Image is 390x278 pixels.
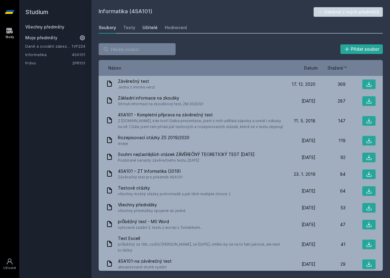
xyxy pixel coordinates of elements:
div: 53 [315,205,345,211]
span: průběžný za 16b, cvičící [PERSON_NAME], ze [DATE], chtělo by se na to fakt juknout, ale není to t... [118,241,283,253]
span: aktualizované druhé vydání [118,264,172,270]
div: 147 [315,118,345,124]
a: Učitelé [143,22,158,34]
span: [DATE] [302,138,315,144]
a: Informatika [25,52,72,58]
button: Přidat soubor [340,44,383,54]
div: Testy [123,25,135,31]
a: Study [1,24,18,42]
button: Odebrat z mých předmětů [314,7,383,17]
span: [DATE] [302,154,315,160]
span: Posbírané varianty závěrečného testu, [DATE] [118,157,255,163]
button: Datum [304,65,318,71]
span: Souhrn nejčastějších otázek ZÁVĚREČNÝ TEORETICKÝ TEST [DATE] [118,151,255,157]
span: Testové otázky [118,185,230,191]
span: Stažení [327,65,343,71]
div: Study [5,35,14,39]
div: 64 [315,188,345,194]
span: 4SA101-na závěrečný test [118,258,172,264]
span: [DATE] [302,241,315,247]
a: 4SA101 [72,52,85,57]
div: 84 [315,171,345,177]
div: 47 [315,222,345,228]
h2: Informatika (4SA101) [99,7,314,17]
div: 29 [315,261,345,267]
span: Test Excell [118,235,283,241]
a: Soubory [99,22,116,34]
span: Závěrečný test pro předmět 4SA101 [118,174,183,180]
span: [DATE] [302,261,315,267]
a: Všechny předměty [25,24,64,29]
a: 2PR101 [72,61,85,65]
a: 1VF224 [72,44,85,49]
span: průběžný test - MS Word [118,219,203,225]
div: Učitelé [143,25,158,31]
div: Soubory [99,25,116,31]
button: Stažení [327,65,348,71]
a: Testy [123,22,135,34]
span: [DATE] [302,222,315,228]
span: Základní informace na zkoušky [118,95,204,101]
span: 11. 5. 2018 [294,118,315,124]
div: Hodnocení [165,25,187,31]
span: Moje předměty [25,35,57,41]
span: všechny přednášky spojené do jedné [118,208,186,214]
span: 17. 12. 2020 [292,81,315,87]
span: Rozepisovací otázky ZS 2019/2020 [118,135,189,141]
a: Daně a sociální zabezpečení [25,43,72,49]
input: Hledej soubor [99,43,176,55]
span: eseje [118,141,189,147]
div: 287 [315,98,345,104]
span: Závěrečný test [118,78,155,84]
span: Z [DOMAIN_NAME], kde tvoří Galba prezentace, jsem z nich udělala zápisky a uvedl i odkazy na ně :... [118,118,283,130]
a: Hodnocení [165,22,187,34]
span: Jedna z mnoha verzí [118,84,155,90]
span: [DATE] [302,188,315,194]
span: všechny možný otázky pohromadě a pár těch multiple choice :) [118,191,230,197]
span: 4SA101 – ZT Informatika (2019) [118,168,183,174]
div: Uživatel [3,266,16,270]
span: Shrnutí informací na zkouškový test, ZM 2020/21 [118,101,204,107]
a: Právo [25,60,72,66]
span: vyfocené zadání 2. testu z wordu s Tománkem... [118,225,203,231]
span: 4SA101 - Kompletní příprava na závěrečný test [118,112,283,118]
a: Uživatel [1,255,18,273]
div: 369 [315,81,345,87]
div: 119 [315,138,345,144]
div: 92 [315,154,345,160]
span: 23. 1. 2019 [294,171,315,177]
div: 41 [315,241,345,247]
span: [DATE] [302,205,315,211]
button: Název [108,65,121,71]
span: Všechny přednášky [118,202,186,208]
span: [DATE] [302,98,315,104]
